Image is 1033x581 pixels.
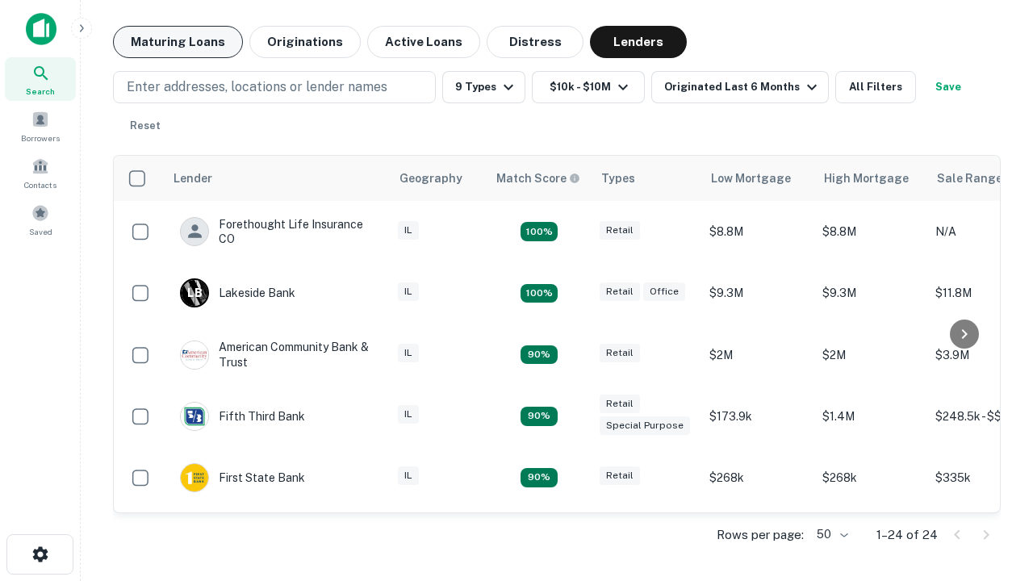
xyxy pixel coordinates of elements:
[29,225,52,238] span: Saved
[701,324,814,385] td: $2M
[398,344,419,362] div: IL
[601,169,635,188] div: Types
[181,464,208,491] img: picture
[521,222,558,241] div: Matching Properties: 4, hasApolloMatch: undefined
[952,400,1033,478] iframe: Chat Widget
[824,169,909,188] div: High Mortgage
[390,156,487,201] th: Geography
[521,468,558,487] div: Matching Properties: 2, hasApolloMatch: undefined
[180,217,374,246] div: Forethought Life Insurance CO
[26,85,55,98] span: Search
[180,463,305,492] div: First State Bank
[600,282,640,301] div: Retail
[367,26,480,58] button: Active Loans
[922,71,974,103] button: Save your search to get updates of matches that match your search criteria.
[181,403,208,430] img: picture
[521,284,558,303] div: Matching Properties: 3, hasApolloMatch: undefined
[643,282,685,301] div: Office
[701,508,814,570] td: $1M
[496,169,577,187] h6: Match Score
[487,156,592,201] th: Capitalize uses an advanced AI algorithm to match your search with the best lender. The match sco...
[814,324,927,385] td: $2M
[701,386,814,447] td: $173.9k
[835,71,916,103] button: All Filters
[717,525,804,545] p: Rows per page:
[937,169,1002,188] div: Sale Range
[180,278,295,307] div: Lakeside Bank
[600,221,640,240] div: Retail
[814,201,927,262] td: $8.8M
[521,407,558,426] div: Matching Properties: 2, hasApolloMatch: undefined
[592,156,701,201] th: Types
[651,71,829,103] button: Originated Last 6 Months
[113,71,436,103] button: Enter addresses, locations or lender names
[113,26,243,58] button: Maturing Loans
[814,386,927,447] td: $1.4M
[442,71,525,103] button: 9 Types
[600,466,640,485] div: Retail
[399,169,462,188] div: Geography
[180,402,305,431] div: Fifth Third Bank
[664,77,822,97] div: Originated Last 6 Months
[600,416,690,435] div: Special Purpose
[711,169,791,188] div: Low Mortgage
[701,262,814,324] td: $9.3M
[590,26,687,58] button: Lenders
[876,525,938,545] p: 1–24 of 24
[249,26,361,58] button: Originations
[814,508,927,570] td: $1.3M
[181,341,208,369] img: picture
[174,169,212,188] div: Lender
[5,151,76,194] a: Contacts
[5,198,76,241] a: Saved
[814,156,927,201] th: High Mortgage
[814,447,927,508] td: $268k
[487,26,583,58] button: Distress
[600,395,640,413] div: Retail
[24,178,56,191] span: Contacts
[810,523,851,546] div: 50
[26,13,56,45] img: capitalize-icon.png
[701,201,814,262] td: $8.8M
[180,340,374,369] div: American Community Bank & Trust
[521,345,558,365] div: Matching Properties: 2, hasApolloMatch: undefined
[600,344,640,362] div: Retail
[164,156,390,201] th: Lender
[532,71,645,103] button: $10k - $10M
[5,57,76,101] a: Search
[398,282,419,301] div: IL
[701,156,814,201] th: Low Mortgage
[398,221,419,240] div: IL
[119,110,171,142] button: Reset
[701,447,814,508] td: $268k
[187,285,202,302] p: L B
[496,169,580,187] div: Capitalize uses an advanced AI algorithm to match your search with the best lender. The match sco...
[398,405,419,424] div: IL
[5,104,76,148] a: Borrowers
[127,77,387,97] p: Enter addresses, locations or lender names
[398,466,419,485] div: IL
[21,132,60,144] span: Borrowers
[814,262,927,324] td: $9.3M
